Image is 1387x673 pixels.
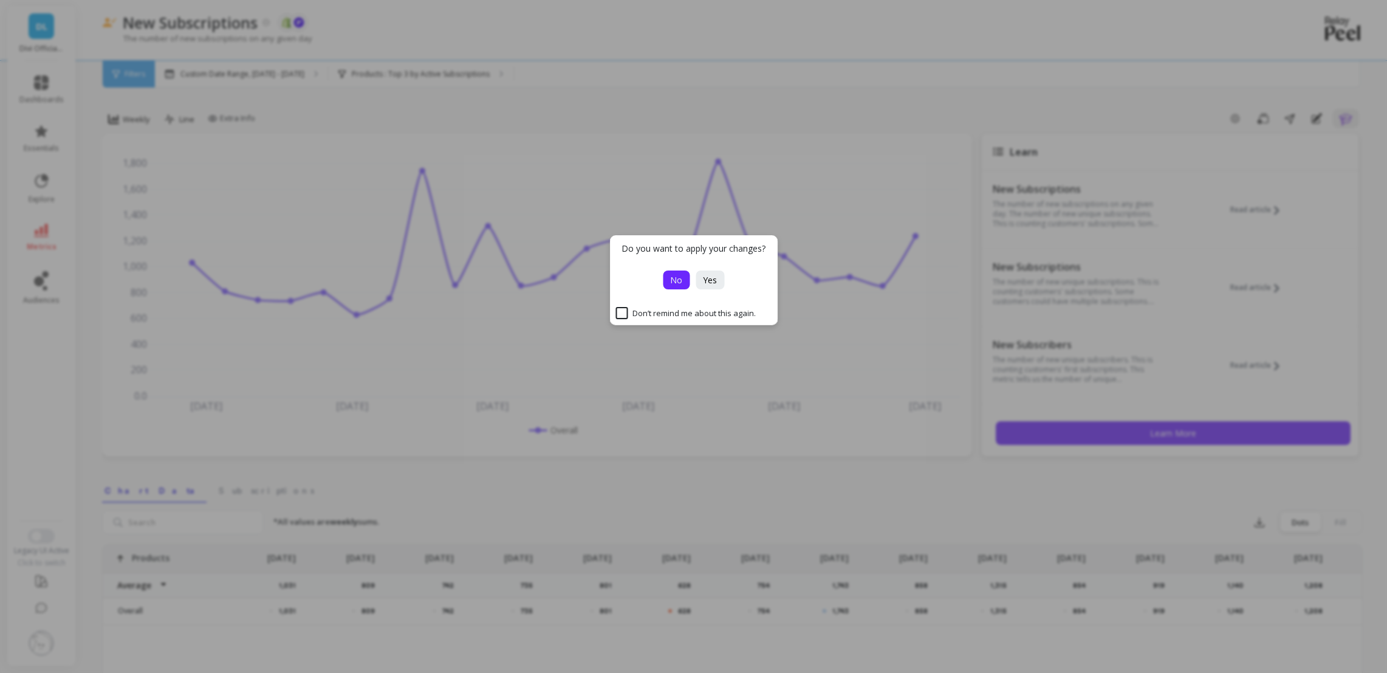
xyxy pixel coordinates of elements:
span: No [670,274,682,286]
span: Yes [703,274,717,286]
span: Don’t remind me about this again. [615,307,756,319]
p: Do you want to apply your changes? [622,243,765,255]
button: No [663,271,690,289]
button: Yes [696,271,724,289]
